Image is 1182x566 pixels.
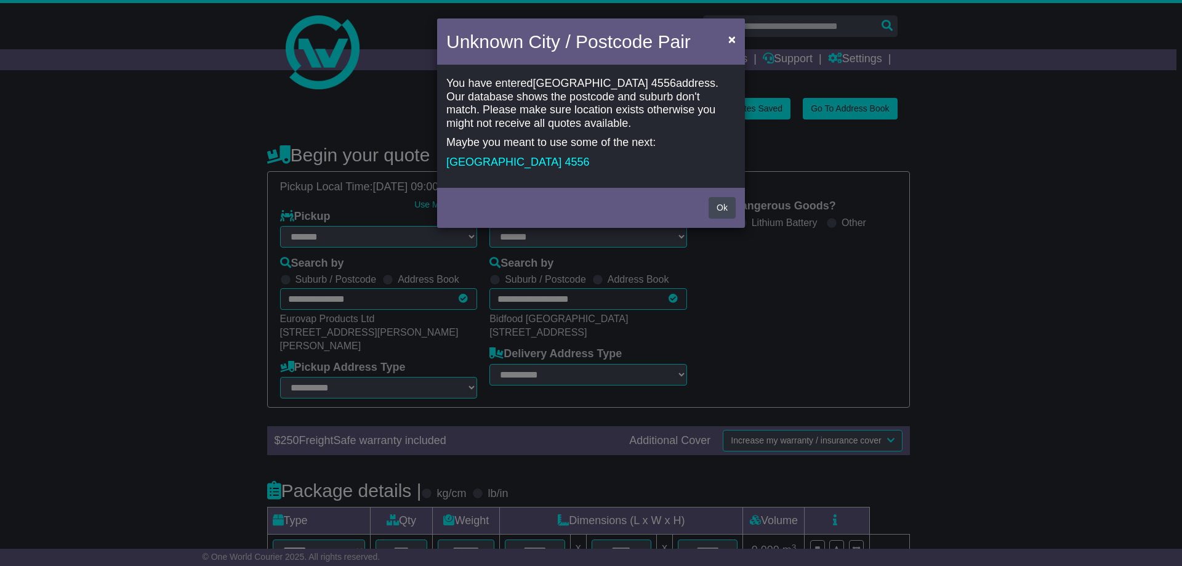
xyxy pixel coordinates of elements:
[709,197,736,219] button: Ok
[722,26,742,52] button: Close
[446,28,691,55] h4: Unknown City / Postcode Pair
[446,77,736,130] p: You have entered address. Our database shows the postcode and suburb don't match. Please make sur...
[446,136,736,150] p: Maybe you meant to use some of the next:
[728,32,736,46] span: ×
[446,156,589,168] a: [GEOGRAPHIC_DATA] 4556
[446,156,561,168] span: [GEOGRAPHIC_DATA]
[565,156,589,168] span: 4556
[533,77,648,89] span: [GEOGRAPHIC_DATA]
[651,77,676,89] span: 4556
